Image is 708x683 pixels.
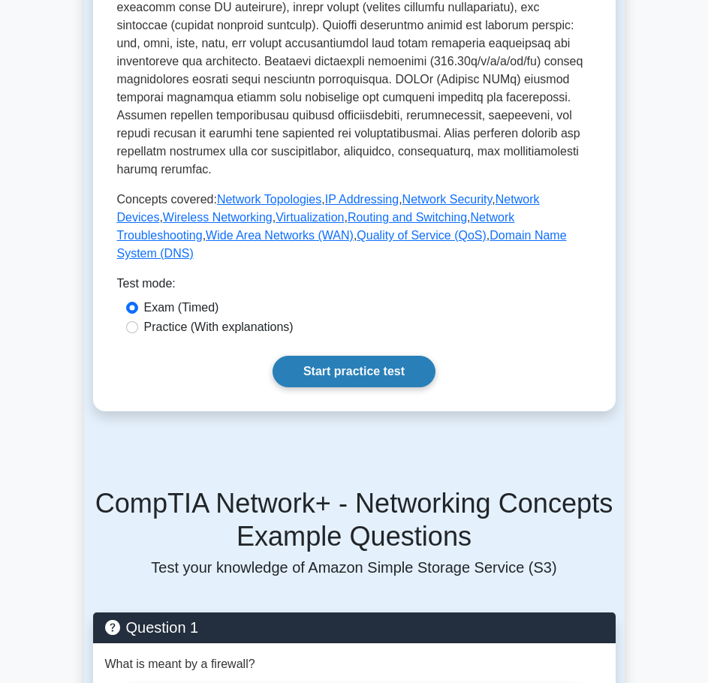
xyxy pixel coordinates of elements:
h5: CompTIA Network+ - Networking Concepts Example Questions [93,487,616,552]
a: Start practice test [273,356,435,387]
p: What is meant by a firewall? [105,655,255,673]
a: IP Addressing [325,193,399,206]
a: Routing and Switching [348,211,467,224]
a: Virtualization [276,211,344,224]
a: Network Troubleshooting [117,211,515,242]
a: Network Devices [117,193,540,224]
h5: Question 1 [105,618,604,636]
a: Network Security [402,193,493,206]
p: Concepts covered: , , , , , , , , , , [117,191,592,263]
a: Wireless Networking [163,211,273,224]
label: Exam (Timed) [144,299,219,317]
p: Test your knowledge of Amazon Simple Storage Service (S3) [93,558,616,576]
a: Network Topologies [217,193,321,206]
label: Practice (With explanations) [144,318,294,336]
a: Wide Area Networks (WAN) [206,229,354,242]
a: Quality of Service (QoS) [357,229,487,242]
div: Test mode: [117,275,592,299]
